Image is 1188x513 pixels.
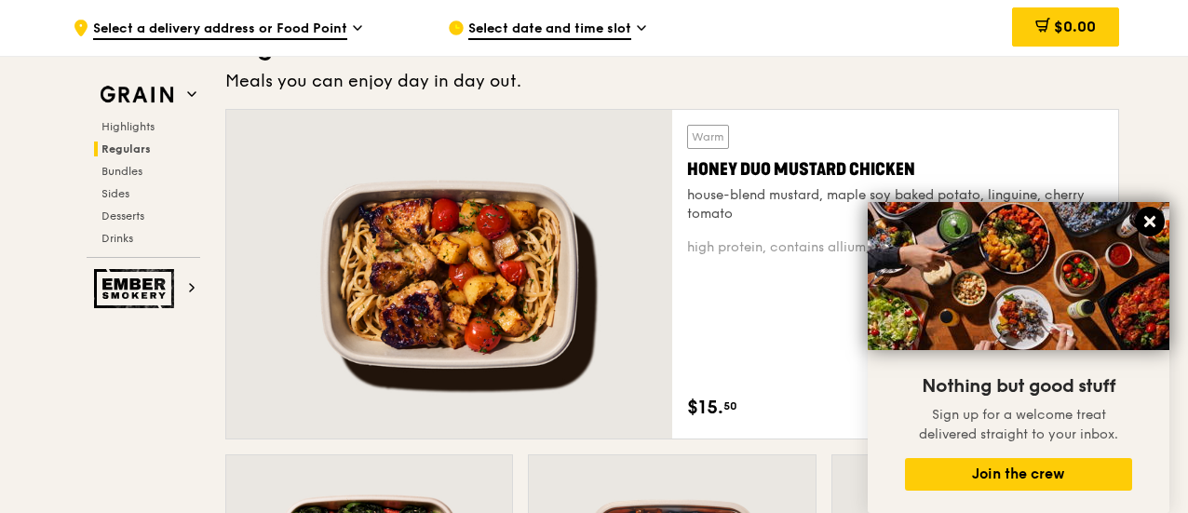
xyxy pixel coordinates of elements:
span: 50 [723,398,737,413]
span: Highlights [101,120,155,133]
span: Nothing but good stuff [922,375,1115,398]
button: Close [1135,207,1165,236]
div: Meals you can enjoy day in day out. [225,68,1119,94]
div: house-blend mustard, maple soy baked potato, linguine, cherry tomato [687,186,1103,223]
span: Sides [101,187,129,200]
span: Select a delivery address or Food Point [93,20,347,40]
span: $15. [687,394,723,422]
span: Sign up for a welcome treat delivered straight to your inbox. [919,407,1118,442]
span: Bundles [101,165,142,178]
img: Grain web logo [94,78,180,112]
img: DSC07876-Edit02-Large.jpeg [868,202,1169,350]
span: Desserts [101,209,144,223]
div: Warm [687,125,729,149]
span: Regulars [101,142,151,155]
img: Ember Smokery web logo [94,269,180,308]
span: Select date and time slot [468,20,631,40]
span: $0.00 [1054,18,1096,35]
span: Drinks [101,232,133,245]
div: high protein, contains allium, soy, wheat [687,238,1103,257]
button: Join the crew [905,458,1132,491]
div: Honey Duo Mustard Chicken [687,156,1103,182]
